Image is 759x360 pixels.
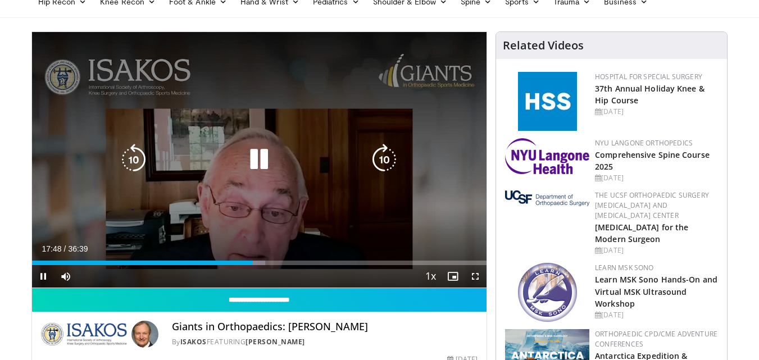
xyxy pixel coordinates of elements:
[518,72,577,131] img: f5c2b4a9-8f32-47da-86a2-cd262eba5885.gif.150x105_q85_autocrop_double_scale_upscale_version-0.2.jpg
[172,337,478,347] div: By FEATURING
[464,265,487,288] button: Fullscreen
[503,39,584,52] h4: Related Videos
[246,337,305,347] a: [PERSON_NAME]
[595,245,718,256] div: [DATE]
[32,32,487,288] video-js: Video Player
[32,265,54,288] button: Pause
[54,265,77,288] button: Mute
[595,274,717,308] a: Learn MSK Sono Hands-On and Virtual MSK Ultrasound Workshop
[595,83,705,106] a: 37th Annual Holiday Knee & Hip Course
[595,72,702,81] a: Hospital for Special Surgery
[131,321,158,348] img: Avatar
[595,107,718,117] div: [DATE]
[64,244,66,253] span: /
[41,321,127,348] img: ISAKOS
[595,222,688,244] a: [MEDICAL_DATA] for the Modern Surgeon
[595,310,718,320] div: [DATE]
[595,138,693,148] a: NYU Langone Orthopedics
[42,244,62,253] span: 17:48
[442,265,464,288] button: Enable picture-in-picture mode
[518,263,577,322] img: 4ce8947a-107b-4209-aad2-fe49418c94a8.png.150x105_q85_autocrop_double_scale_upscale_version-0.2.png
[505,190,589,206] img: a6d6918c-f2a3-44c9-9500-0c9223dfe101.png.150x105_q85_autocrop_double_scale_upscale_version-0.2.png
[595,190,709,220] a: The UCSF Orthopaedic Surgery [MEDICAL_DATA] and [MEDICAL_DATA] Center
[180,337,207,347] a: ISAKOS
[32,261,487,265] div: Progress Bar
[505,138,589,174] img: 196d80fa-0fd9-4c83-87ed-3e4f30779ad7.png.150x105_q85_autocrop_double_scale_upscale_version-0.2.png
[595,263,653,272] a: Learn MSK Sono
[68,244,88,253] span: 36:39
[595,329,717,349] a: Orthopaedic CPD/CME Adventure Conferences
[419,265,442,288] button: Playback Rate
[595,173,718,183] div: [DATE]
[595,149,710,172] a: Comprehensive Spine Course 2025
[172,321,478,333] h4: Giants in Orthopaedics: [PERSON_NAME]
